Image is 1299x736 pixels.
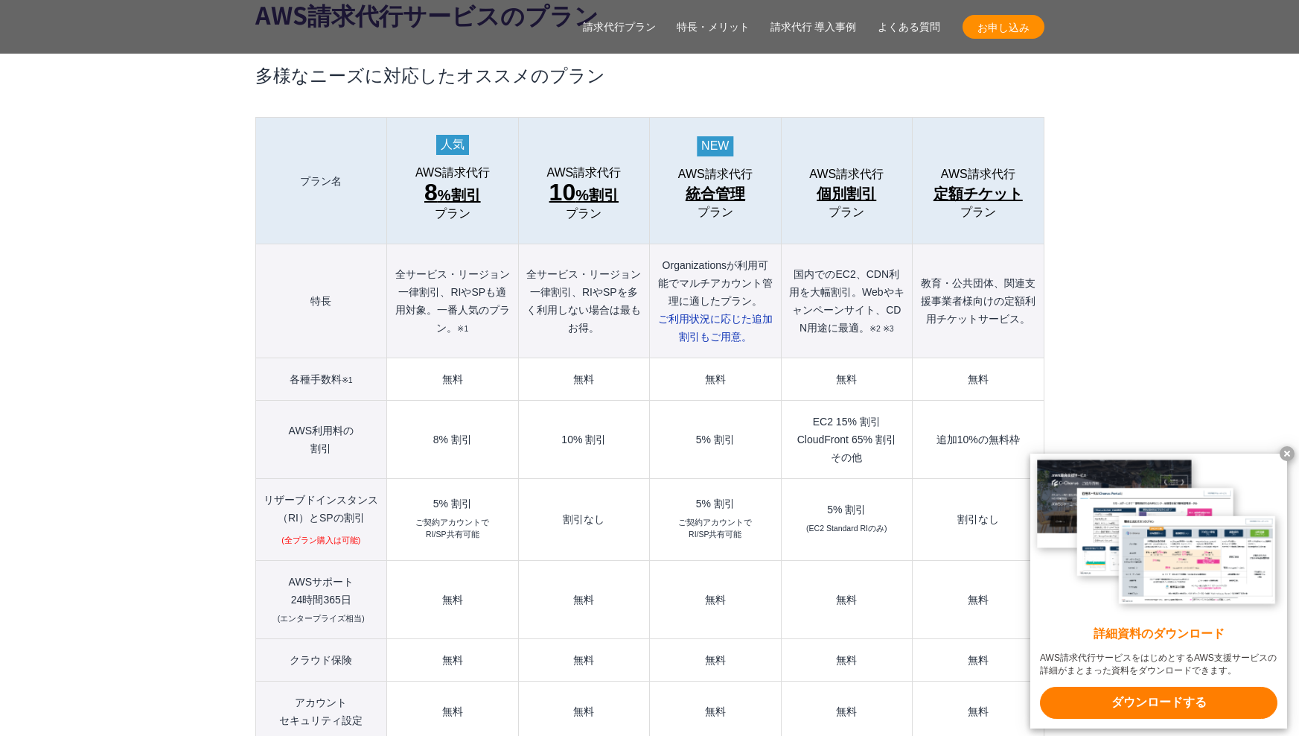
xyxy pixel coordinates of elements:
[255,401,387,479] th: AWS利用料の 割引
[941,168,1015,181] span: AWS請求代行
[1040,652,1277,677] x-t: AWS請求代行サービスをはじめとするAWS支援サービスの詳細がまとまった資料をダウンロードできます。
[518,358,649,401] td: 無料
[518,560,649,638] td: 無料
[1040,626,1277,643] x-t: 詳細資料のダウンロード
[255,560,387,638] th: AWSサポート 24時間365日
[770,19,857,35] a: 請求代行 導入事例
[1030,454,1287,729] a: 詳細資料のダウンロード AWS請求代行サービスをはじめとするAWS支援サービスの詳細がまとまった資料をダウンロードできます。 ダウンロードする
[650,638,781,681] td: 無料
[342,375,353,384] small: ※1
[677,19,750,35] a: 特長・メリット
[395,498,510,509] div: 5% 割引
[920,168,1035,219] a: AWS請求代行 定額チケットプラン
[549,180,619,207] span: %割引
[809,168,884,181] span: AWS請求代行
[387,358,518,401] td: 無料
[781,401,912,479] td: EC2 15% 割引 CloudFront 65% 割引 その他
[963,19,1044,35] span: お申し込み
[869,324,894,333] small: ※2 ※3
[387,401,518,479] td: 8% 割引
[526,166,642,221] a: AWS請求代行 10%割引プラン
[1040,687,1277,719] x-t: ダウンロードする
[781,358,912,401] td: 無料
[678,168,753,181] span: AWS請求代行
[387,560,518,638] td: 無料
[281,535,360,547] small: (全プラン購入は可能)
[913,560,1044,638] td: 無料
[933,182,1023,206] span: 定額チケット
[806,523,887,535] small: (EC2 Standard RIのみ)
[657,168,773,219] a: AWS請求代行 統合管理プラン
[255,638,387,681] th: クラウド保険
[650,401,781,479] td: 5% 割引
[960,206,996,219] span: プラン
[424,180,481,207] span: %割引
[549,179,576,206] span: 10
[963,15,1044,39] a: お申し込み
[698,206,733,219] span: プラン
[657,498,773,509] div: 5% 割引
[650,560,781,638] td: 無料
[789,504,904,515] div: 5% 割引
[913,479,1044,561] td: 割引なし
[817,182,876,206] span: 個別割引
[255,118,387,244] th: プラン名
[913,358,1044,401] td: 無料
[650,244,781,358] th: Organizationsが利用可能でマルチアカウント管理に適したプラン。
[424,179,438,206] span: 8
[395,166,510,221] a: AWS請求代行 8%割引 プラン
[518,244,649,358] th: 全サービス・リージョン一律割引、RIやSPを多く利用しない場合は最もお得。
[518,638,649,681] td: 無料
[255,62,1044,87] h3: 多様なニーズに対応したオススメのプラン
[435,207,470,221] span: プラン
[566,207,601,221] span: プラン
[255,479,387,561] th: リザーブドインスタンス （RI）とSPの割引
[913,401,1044,479] td: 追加10%の無料枠
[913,244,1044,358] th: 教育・公共団体、関連支援事業者様向けの定額利用チケットサービス。
[415,166,490,180] span: AWS請求代行
[650,358,781,401] td: 無料
[829,206,864,219] span: プラン
[781,244,912,358] th: 国内でのEC2、CDN利用を大幅割引。Webやキャンペーンサイト、CDN用途に最適。
[789,168,904,219] a: AWS請求代行 個別割引プラン
[415,517,489,541] small: ご契約アカウントで RI/SP共有可能
[686,182,745,206] span: 統合管理
[278,614,365,623] small: (エンタープライズ相当)
[913,638,1044,681] td: 無料
[518,479,649,561] td: 割引なし
[583,19,656,35] a: 請求代行プラン
[387,638,518,681] td: 無料
[255,358,387,401] th: 各種手数料
[878,19,940,35] a: よくある質問
[255,244,387,358] th: 特長
[546,166,621,180] span: AWS請求代行
[658,313,773,343] span: ご利用状況に応じた
[781,560,912,638] td: 無料
[518,401,649,479] td: 10% 割引
[387,244,518,358] th: 全サービス・リージョン一律割引、RIやSPも適用対象。一番人気のプラン。
[457,324,468,333] small: ※1
[781,638,912,681] td: 無料
[678,517,752,541] small: ご契約アカウントで RI/SP共有可能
